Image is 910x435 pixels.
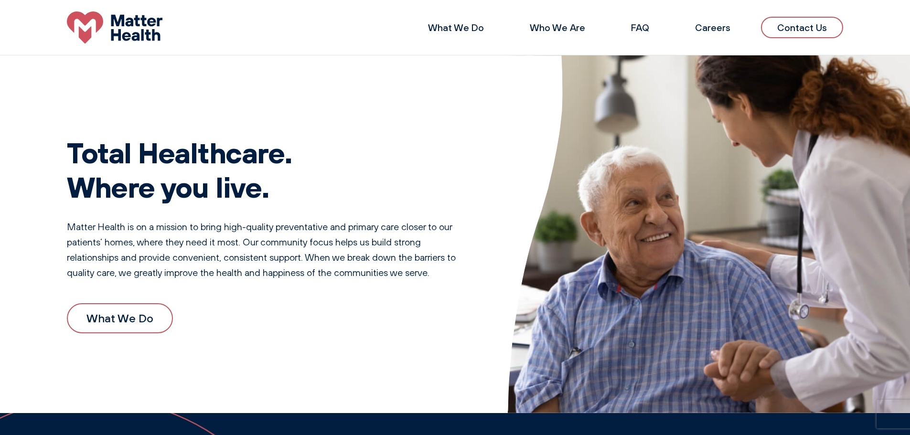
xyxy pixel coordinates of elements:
[67,219,470,280] p: Matter Health is on a mission to bring high-quality preventative and primary care closer to our p...
[67,303,173,333] a: What We Do
[761,17,843,38] a: Contact Us
[695,21,730,33] a: Careers
[530,21,585,33] a: Who We Are
[67,135,470,204] h1: Total Healthcare. Where you live.
[428,21,484,33] a: What We Do
[631,21,649,33] a: FAQ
